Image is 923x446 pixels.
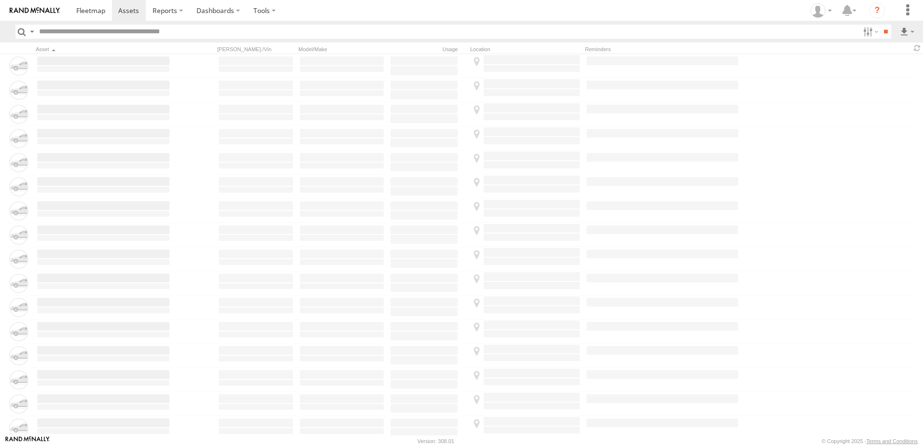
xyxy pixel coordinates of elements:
[217,46,294,53] div: [PERSON_NAME]./Vin
[585,46,740,53] div: Reminders
[867,438,918,444] a: Terms and Conditions
[822,438,918,444] div: © Copyright 2025 -
[807,3,835,18] div: Finn Arendt
[28,25,36,39] label: Search Query
[36,46,171,53] div: Click to Sort
[10,7,60,14] img: rand-logo.svg
[899,25,915,39] label: Export results as...
[298,46,385,53] div: Model/Make
[859,25,880,39] label: Search Filter Options
[389,46,466,53] div: Usage
[869,3,885,18] i: ?
[470,46,581,53] div: Location
[5,436,50,446] a: Visit our Website
[911,43,923,53] span: Refresh
[418,438,454,444] div: Version: 308.01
